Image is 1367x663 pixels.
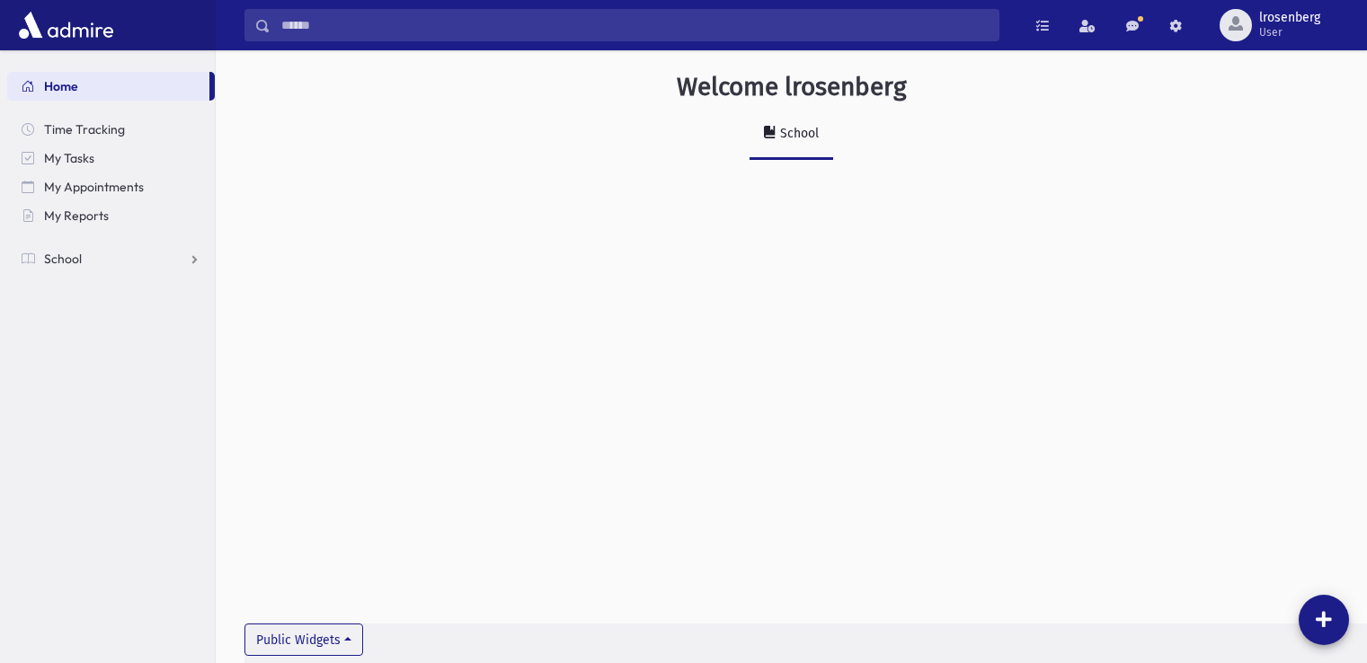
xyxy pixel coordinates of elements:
a: School [750,110,833,160]
a: School [7,244,215,273]
span: My Tasks [44,150,94,166]
img: AdmirePro [14,7,118,43]
span: User [1259,25,1320,40]
h3: Welcome lrosenberg [677,72,907,102]
a: My Tasks [7,144,215,172]
span: School [44,251,82,267]
span: My Reports [44,208,109,224]
a: Home [7,72,209,101]
span: My Appointments [44,179,144,195]
a: Time Tracking [7,115,215,144]
span: lrosenberg [1259,11,1320,25]
span: Home [44,78,78,94]
span: Time Tracking [44,121,125,137]
button: Public Widgets [244,623,363,656]
a: My Appointments [7,172,215,201]
div: School [777,126,819,141]
input: Search [271,9,999,41]
a: My Reports [7,201,215,230]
